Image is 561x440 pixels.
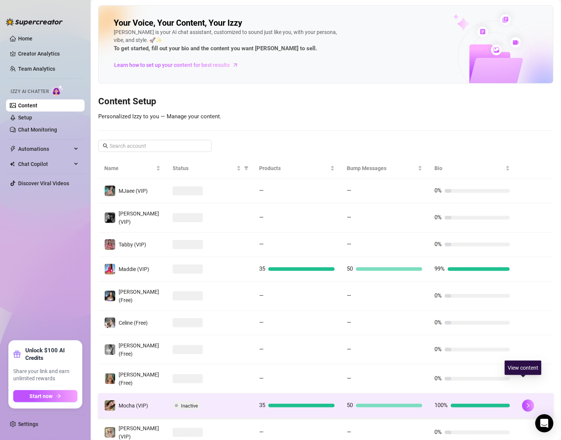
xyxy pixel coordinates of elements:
[114,61,230,69] span: Learn how to set up your content for best results
[18,36,32,42] a: Home
[434,319,442,326] span: 0%
[244,166,249,170] span: filter
[105,186,115,196] img: MJaee (VIP)
[119,320,148,326] span: Celine (Free)
[259,241,264,248] span: —
[11,88,49,95] span: Izzy AI Chatter
[253,158,341,179] th: Products
[13,350,21,358] span: gift
[259,429,264,435] span: —
[119,342,159,357] span: [PERSON_NAME] (Free)
[18,143,72,155] span: Automations
[105,318,115,328] img: Celine (Free)
[167,158,253,179] th: Status
[173,164,235,172] span: Status
[18,48,79,60] a: Creator Analytics
[98,113,221,120] span: Personalized Izzy to you — Manage your content.
[105,239,115,250] img: Tabby (VIP)
[10,161,15,167] img: Chat Copilot
[18,66,55,72] a: Team Analytics
[119,266,149,272] span: Maddie (VIP)
[347,241,351,248] span: —
[259,214,264,221] span: —
[434,346,442,353] span: 0%
[98,158,167,179] th: Name
[347,292,351,299] span: —
[347,346,351,353] span: —
[181,403,198,409] span: Inactive
[434,429,442,435] span: 0%
[535,414,553,432] div: Open Intercom Messenger
[18,421,38,427] a: Settings
[105,427,115,438] img: Ellie (VIP)
[347,402,353,409] span: 50
[428,158,516,179] th: Bio
[6,18,63,26] img: logo-BBDzfeDw.svg
[434,402,448,409] span: 100%
[434,375,442,382] span: 0%
[105,400,115,411] img: Mocha (VIP)
[341,158,428,179] th: Bump Messages
[105,264,115,274] img: Maddie (VIP)
[347,214,351,221] span: —
[98,96,553,108] h3: Content Setup
[110,142,201,150] input: Search account
[434,187,442,194] span: 0%
[347,164,416,172] span: Bump Messages
[259,187,264,194] span: —
[243,163,250,174] span: filter
[347,265,353,272] span: 50
[114,59,244,71] a: Learn how to set up your content for best results
[18,127,57,133] a: Chat Monitoring
[347,187,351,194] span: —
[52,85,63,96] img: AI Chatter
[119,188,148,194] span: MJaee (VIP)
[103,143,108,149] span: search
[18,115,32,121] a: Setup
[105,212,115,223] img: Kennedy (VIP)
[119,372,159,386] span: [PERSON_NAME] (Free)
[119,403,148,409] span: Mocha (VIP)
[104,164,155,172] span: Name
[436,6,553,83] img: ai-chatter-content-library-cLFOSyPT.png
[18,158,72,170] span: Chat Copilot
[434,214,442,221] span: 0%
[259,164,329,172] span: Products
[259,346,264,353] span: —
[347,429,351,435] span: —
[522,400,534,412] button: right
[525,403,531,408] span: right
[13,390,77,402] button: Start nowarrow-right
[10,146,16,152] span: thunderbolt
[13,368,77,383] span: Share your link and earn unlimited rewards
[347,375,351,382] span: —
[259,292,264,299] span: —
[18,180,69,186] a: Discover Viral Videos
[434,265,445,272] span: 99%
[119,211,159,225] span: [PERSON_NAME] (VIP)
[119,242,146,248] span: Tabby (VIP)
[114,18,242,28] h2: Your Voice, Your Content, Your Izzy
[434,292,442,299] span: 0%
[25,347,77,362] strong: Unlock $100 AI Credits
[30,393,53,399] span: Start now
[505,361,541,375] div: View content
[259,402,265,409] span: 35
[259,319,264,326] span: —
[232,61,239,69] span: arrow-right
[105,344,115,355] img: Kennedy (Free)
[347,319,351,326] span: —
[259,265,265,272] span: 35
[18,102,37,108] a: Content
[119,425,159,440] span: [PERSON_NAME] (VIP)
[259,375,264,382] span: —
[56,394,61,399] span: arrow-right
[114,45,317,52] strong: To get started, fill out your bio and the content you want [PERSON_NAME] to sell.
[114,28,340,53] div: [PERSON_NAME] is your AI chat assistant, customized to sound just like you, with your persona, vi...
[434,241,442,248] span: 0%
[105,291,115,301] img: Maddie (Free)
[119,289,159,303] span: [PERSON_NAME] (Free)
[434,164,504,172] span: Bio
[105,373,115,384] img: Ellie (Free)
